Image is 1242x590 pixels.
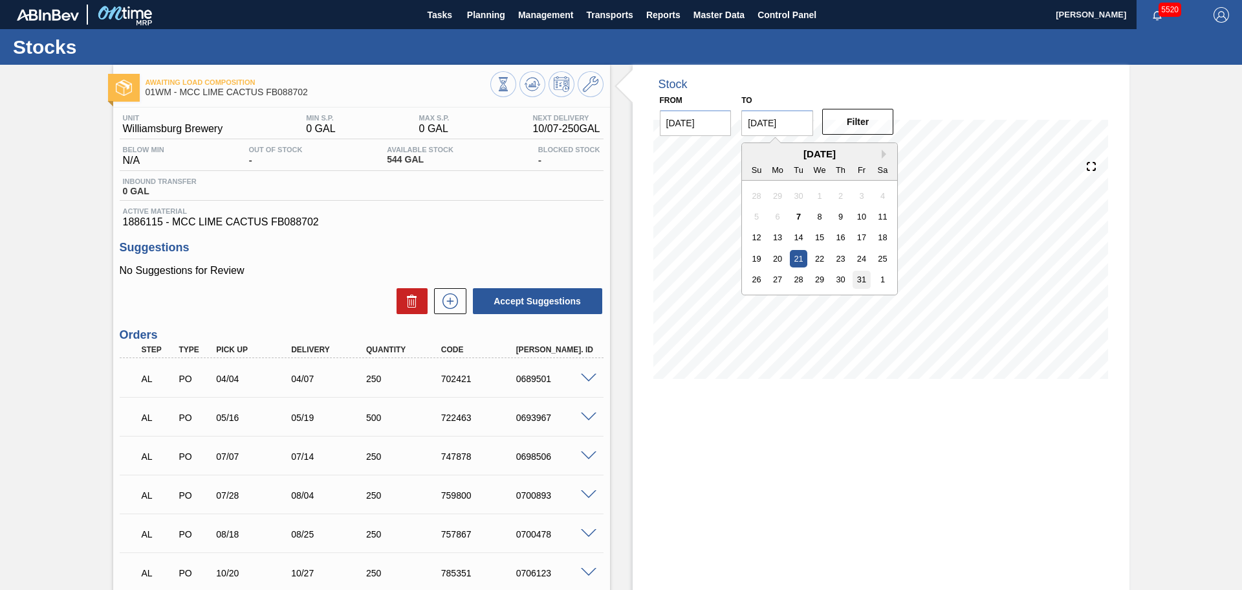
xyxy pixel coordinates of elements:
[757,7,816,23] span: Control Panel
[120,265,604,277] p: No Suggestions for Review
[213,529,297,539] div: 08/18/2025
[428,288,466,314] div: New suggestion
[438,529,522,539] div: 757867
[578,71,604,97] button: Go to Master Data / General
[587,7,633,23] span: Transports
[748,250,765,267] div: Choose Sunday, October 19th, 2025
[142,568,174,578] p: AL
[811,161,829,178] div: We
[769,271,787,288] div: Choose Monday, October 27th, 2025
[853,250,871,267] div: Choose Friday, October 24th, 2025
[513,345,597,354] div: [PERSON_NAME]. ID
[138,403,177,432] div: Awaiting Load Composition
[288,568,372,578] div: 10/27/2025
[213,451,297,462] div: 07/07/2025
[874,208,891,225] div: Choose Saturday, October 11th, 2025
[832,187,849,204] div: Not available Thursday, October 2nd, 2025
[138,559,177,587] div: Awaiting Load Composition
[419,114,450,122] span: MAX S.P.
[123,177,197,185] span: Inbound Transfer
[175,568,214,578] div: Purchase order
[748,208,765,225] div: Not available Sunday, October 5th, 2025
[363,413,447,423] div: 500
[748,271,765,288] div: Choose Sunday, October 26th, 2025
[748,187,765,204] div: Not available Sunday, September 28th, 2025
[532,123,600,135] span: 10/07 - 250 GAL
[213,568,297,578] div: 10/20/2025
[175,345,214,354] div: Type
[660,110,732,136] input: mm/dd/yyyy
[142,451,174,462] p: AL
[748,229,765,246] div: Choose Sunday, October 12th, 2025
[853,271,871,288] div: Choose Friday, October 31st, 2025
[769,187,787,204] div: Not available Monday, September 29th, 2025
[288,374,372,384] div: 04/07/2025
[1214,7,1229,23] img: Logout
[513,413,597,423] div: 0693967
[213,345,297,354] div: Pick up
[363,490,447,501] div: 250
[123,207,600,215] span: Active Material
[832,161,849,178] div: Th
[467,7,505,23] span: Planning
[693,7,745,23] span: Master Data
[660,96,682,105] label: From
[832,229,849,246] div: Choose Thursday, October 16th, 2025
[123,114,223,122] span: Unit
[123,216,600,228] span: 1886115 - MCC LIME CACTUS FB088702
[438,451,522,462] div: 747878
[438,413,522,423] div: 722463
[518,7,574,23] span: Management
[138,520,177,549] div: Awaiting Load Composition
[853,208,871,225] div: Choose Friday, October 10th, 2025
[13,40,243,54] h1: Stocks
[513,568,597,578] div: 0706123
[288,345,372,354] div: Delivery
[659,78,688,91] div: Stock
[535,146,604,166] div: -
[438,345,522,354] div: Code
[513,490,597,501] div: 0700893
[513,374,597,384] div: 0689501
[790,208,807,225] div: Choose Tuesday, October 7th, 2025
[490,71,516,97] button: Stocks Overview
[138,365,177,393] div: Awaiting Load Composition
[811,229,829,246] div: Choose Wednesday, October 15th, 2025
[1159,3,1181,17] span: 5520
[741,110,813,136] input: mm/dd/yyyy
[387,155,453,165] span: 544 GAL
[288,529,372,539] div: 08/25/2025
[513,529,597,539] div: 0700478
[363,568,447,578] div: 250
[769,229,787,246] div: Choose Monday, October 13th, 2025
[874,187,891,204] div: Not available Saturday, October 4th, 2025
[438,374,522,384] div: 702421
[769,250,787,267] div: Choose Monday, October 20th, 2025
[769,208,787,225] div: Not available Monday, October 6th, 2025
[138,442,177,471] div: Awaiting Load Composition
[246,146,306,166] div: -
[646,7,681,23] span: Reports
[142,413,174,423] p: AL
[146,87,490,97] span: 01WM - MCC LIME CACTUS FB088702
[473,288,602,314] button: Accept Suggestions
[306,123,335,135] span: 0 GAL
[120,146,168,166] div: N/A
[288,413,372,423] div: 05/19/2025
[17,9,79,21] img: TNhmsLtSVTkK8tSr43FrP2fwEKptu5GPRR3wAAAABJRU5ErkJggg==
[175,490,214,501] div: Purchase order
[790,187,807,204] div: Not available Tuesday, September 30th, 2025
[832,250,849,267] div: Choose Thursday, October 23rd, 2025
[390,288,428,314] div: Delete Suggestions
[874,250,891,267] div: Choose Saturday, October 25th, 2025
[419,123,450,135] span: 0 GAL
[116,80,132,96] img: Ícone
[288,490,372,501] div: 08/04/2025
[853,161,871,178] div: Fr
[874,271,891,288] div: Choose Saturday, November 1st, 2025
[123,187,197,196] span: 0 GAL
[175,451,214,462] div: Purchase order
[513,451,597,462] div: 0698506
[426,7,454,23] span: Tasks
[175,529,214,539] div: Purchase order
